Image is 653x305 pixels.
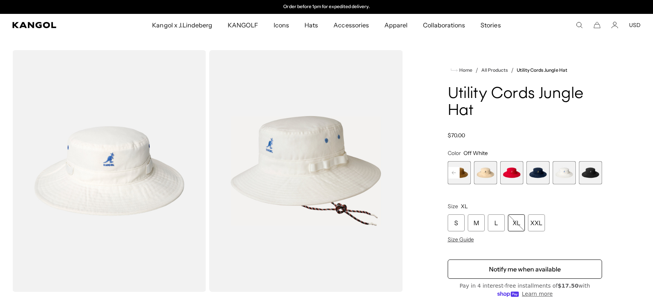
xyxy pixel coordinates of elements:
span: Icons [274,14,289,36]
a: Stories [473,14,508,36]
img: color-off-white [209,50,403,292]
span: KANGOLF [228,14,258,36]
div: 2 of 7 [448,161,471,184]
span: XL [461,203,468,210]
button: Cart [594,22,601,29]
div: 2 of 2 [247,4,406,10]
h1: Utility Cords Jungle Hat [448,86,602,120]
span: Stories [480,14,501,36]
a: Hats [297,14,326,36]
p: Order before 1pm for expedited delivery. [283,4,369,10]
div: 5 of 7 [526,161,550,184]
div: XXL [528,214,545,231]
product-gallery: Gallery Viewer [12,50,403,292]
a: Accessories [326,14,376,36]
li: / [472,66,478,75]
a: Utility Cords Jungle Hat [517,67,567,73]
summary: Search here [576,22,583,29]
a: Kangol [12,22,100,28]
label: Navy [526,161,550,184]
div: Announcement [247,4,406,10]
div: 3 of 7 [474,161,497,184]
div: L [488,214,505,231]
button: Notify me when available [448,260,602,279]
div: 7 of 7 [579,161,602,184]
li: / [508,66,514,75]
label: Tan [448,161,471,184]
div: 4 of 7 [500,161,523,184]
a: KANGOLF [220,14,266,36]
span: Home [458,67,472,73]
nav: breadcrumbs [448,66,602,75]
img: color-off-white [12,50,206,292]
span: Apparel [384,14,408,36]
div: XL [508,214,525,231]
span: Size Guide [448,236,474,243]
div: M [468,214,485,231]
span: Off White [464,150,488,157]
span: Hats [305,14,318,36]
label: Coal [579,161,602,184]
a: Apparel [377,14,415,36]
a: Kangol x J.Lindeberg [144,14,220,36]
label: Red [500,161,523,184]
div: 6 of 7 [553,161,576,184]
span: Collaborations [423,14,465,36]
span: $70.00 [448,132,465,139]
a: Account [611,22,618,29]
label: Beige [474,161,497,184]
span: Accessories [333,14,369,36]
div: S [448,214,465,231]
span: Kangol x J.Lindeberg [152,14,212,36]
a: Collaborations [415,14,473,36]
button: USD [629,22,641,29]
span: Color [448,150,461,157]
a: Icons [266,14,297,36]
span: Size [448,203,458,210]
a: Home [451,67,472,74]
label: Off White [553,161,576,184]
a: All Products [481,67,508,73]
slideshow-component: Announcement bar [247,4,406,10]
